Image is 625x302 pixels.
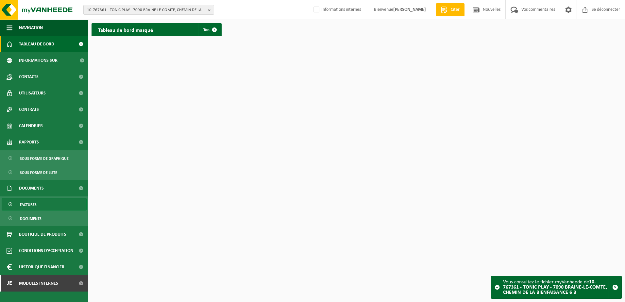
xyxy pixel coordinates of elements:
button: 10-767361 - TONIC PLAY - 7090 BRAINE-LE-COMTE, CHEMIN DE LA BIENFAISANCE 6 B [83,5,214,15]
span: Factures [20,198,37,211]
strong: 10-767361 - TONIC PLAY - 7090 BRAINE-LE-COMTE, CHEMIN DE LA BIENFAISANCE 6 B [503,279,607,295]
div: Vous consultez le fichier myVanheede de [503,276,609,298]
font: Bienvenue [374,7,426,12]
h2: Tableau de bord masqué [92,23,160,36]
strong: [PERSON_NAME] [393,7,426,12]
span: Informations sur l’entreprise [19,52,76,69]
span: Contacts [19,69,39,85]
span: Ton [203,28,210,32]
label: Informations internes [312,5,361,15]
span: Calendrier [19,118,43,134]
a: Documents [2,212,87,225]
span: Sous forme de liste [20,166,57,179]
a: Ton [198,23,221,36]
span: Citer [449,7,461,13]
span: Sous forme de graphique [20,152,69,165]
span: Documents [19,180,44,196]
span: Documents [20,212,42,225]
a: Citer [436,3,465,16]
span: Boutique de produits [19,226,66,243]
span: Contrats [19,101,39,118]
span: Modules internes [19,275,58,292]
span: Historique financier [19,259,64,275]
span: Conditions d’acceptation [19,243,73,259]
span: 10-767361 - TONIC PLAY - 7090 BRAINE-LE-COMTE, CHEMIN DE LA BIENFAISANCE 6 B [87,5,205,15]
a: Sous forme de liste [2,166,87,178]
span: Navigation [19,20,43,36]
a: Factures [2,198,87,210]
span: Utilisateurs [19,85,46,101]
span: Rapports [19,134,39,150]
a: Sous forme de graphique [2,152,87,164]
span: Je [7,275,12,292]
span: Tableau de bord [19,36,54,52]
